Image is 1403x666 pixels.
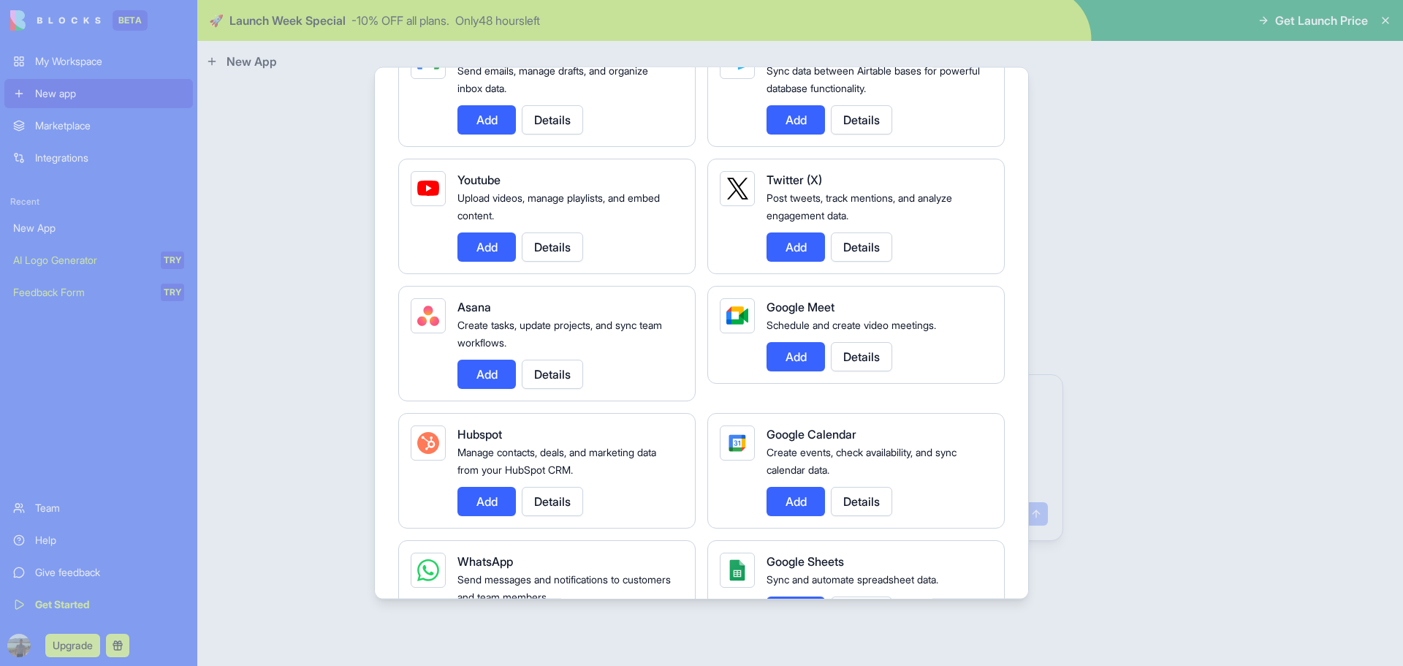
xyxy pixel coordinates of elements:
button: Upload attachment [69,479,81,491]
span: Asana [457,299,491,314]
button: Emoji picker [23,479,34,491]
button: Details [831,486,892,515]
span: Youtube [457,172,501,186]
button: Add [767,232,825,261]
span: Manage contacts, deals, and marketing data from your HubSpot CRM. [457,445,656,475]
button: Details [522,359,583,388]
button: Details [831,341,892,371]
button: Gif picker [46,479,58,491]
button: Send a message… [251,473,274,496]
span: Twitter (X) [767,172,822,186]
button: Add [457,486,516,515]
div: Close [256,6,283,32]
button: Add [457,105,516,134]
span: Post tweets, track mentions, and analyze engagement data. [767,191,952,221]
span: Sync data between Airtable bases for powerful database functionality. [767,64,980,94]
img: Profile image for Shelly [42,8,65,31]
button: Start recording [93,479,104,491]
span: Create events, check availability, and sync calendar data. [767,445,957,475]
button: go back [9,6,37,34]
button: Details [831,596,892,625]
button: Add [767,486,825,515]
span: Google Meet [767,299,834,314]
button: Details [522,232,583,261]
button: Details [522,105,583,134]
div: Shelly says… [12,84,281,184]
div: Hey [PERSON_NAME]Welcome to Blocks 🙌 I'm here if you have any questions!Shelly • 33m ago [12,84,240,152]
div: Welcome to Blocks 🙌 I'm here if you have any questions! [23,115,228,143]
button: Add [457,359,516,388]
span: Upload videos, manage playlists, and embed content. [457,191,660,221]
span: Schedule and create video meetings. [767,318,936,330]
span: Google Sheets [767,553,844,568]
span: Send messages and notifications to customers and team members. [457,572,671,602]
button: Add [767,105,825,134]
span: Google Calendar [767,426,856,441]
p: Active 2h ago [71,18,136,33]
button: Details [522,486,583,515]
button: Details [831,105,892,134]
button: Add [767,341,825,371]
div: Shelly • 33m ago [23,155,100,164]
span: Send emails, manage drafts, and organize inbox data. [457,64,648,94]
button: Add [457,232,516,261]
button: Details [831,232,892,261]
textarea: Message… [12,448,280,473]
span: Sync and automate spreadsheet data. [767,572,938,585]
h1: Shelly [71,7,106,18]
span: Create tasks, update projects, and sync team workflows. [457,318,662,348]
span: Hubspot [457,426,502,441]
div: Hey [PERSON_NAME] [23,93,228,107]
button: Add [767,596,825,625]
span: WhatsApp [457,553,513,568]
button: Home [229,6,256,34]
